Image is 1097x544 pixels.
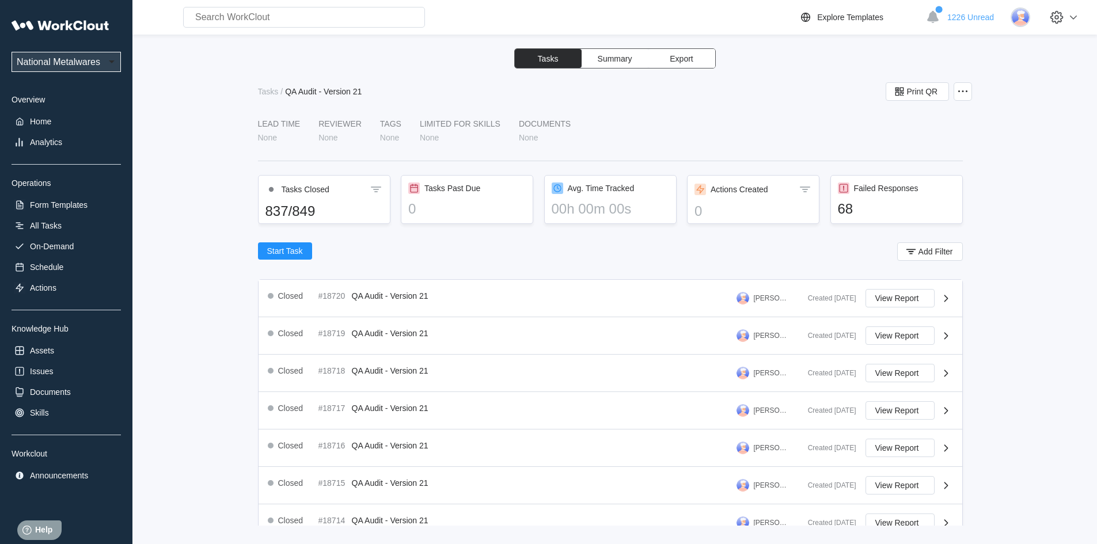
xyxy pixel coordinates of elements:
div: Reviewer [318,119,362,128]
span: Add Filter [918,248,953,256]
a: Schedule [12,259,121,275]
div: Overview [12,95,121,104]
div: Tasks Past Due [424,184,480,193]
img: user-3.png [737,404,749,417]
div: Analytics [30,138,62,147]
a: Closed#18715QA Audit - Version 21[PERSON_NAME]Created [DATE]View Report [259,467,962,504]
div: Actions [30,283,56,292]
div: Actions Created [711,185,768,194]
div: On-Demand [30,242,74,251]
a: Tasks [258,87,281,96]
div: Closed [278,516,303,525]
span: Summary [598,55,632,63]
div: Closed [278,366,303,375]
div: None [380,133,399,142]
a: Home [12,113,121,130]
div: Tasks Closed [282,185,329,194]
a: Announcements [12,467,121,484]
div: 0 [408,201,526,217]
img: user-3.png [737,516,749,529]
div: Created [DATE] [799,406,856,414]
div: #18718 [318,366,347,375]
div: Skills [30,408,49,417]
span: View Report [875,519,919,527]
div: 00h 00m 00s [552,201,669,217]
a: Closed#18718QA Audit - Version 21[PERSON_NAME]Created [DATE]View Report [259,355,962,392]
div: #18716 [318,441,347,450]
a: Closed#18720QA Audit - Version 21[PERSON_NAME]Created [DATE]View Report [259,280,962,317]
div: Explore Templates [817,13,883,22]
span: Export [670,55,693,63]
div: Closed [278,478,303,488]
span: QA Audit - Version 21 [352,404,428,413]
span: QA Audit - Version 21 [352,329,428,338]
span: QA Audit - Version 21 [352,291,428,300]
div: Created [DATE] [799,481,856,489]
img: user-3.png [737,442,749,454]
div: Created [DATE] [799,369,856,377]
span: View Report [875,294,919,302]
div: Issues [30,367,53,376]
div: 0 [694,203,812,219]
a: Closed#18716QA Audit - Version 21[PERSON_NAME]Created [DATE]View Report [259,429,962,467]
div: 837/849 [265,203,383,219]
div: Closed [278,329,303,338]
div: Closed [278,404,303,413]
span: QA Audit - Version 21 [352,366,428,375]
span: QA Audit - Version 21 [352,478,428,488]
div: LIMITED FOR SKILLS [420,119,500,128]
img: user-3.png [737,479,749,492]
span: Tasks [538,55,559,63]
button: View Report [866,401,935,420]
div: Created [DATE] [799,519,856,527]
a: All Tasks [12,218,121,234]
img: user-3.png [737,367,749,379]
button: View Report [866,513,935,532]
span: View Report [875,481,919,489]
span: Print QR [907,88,938,96]
div: [PERSON_NAME] [754,369,789,377]
span: View Report [875,369,919,377]
img: user-3.png [737,329,749,342]
a: On-Demand [12,238,121,254]
div: Announcements [30,471,88,480]
div: Created [DATE] [799,332,856,340]
a: Closed#18719QA Audit - Version 21[PERSON_NAME]Created [DATE]View Report [259,317,962,355]
button: Start Task [258,242,312,260]
div: Workclout [12,449,121,458]
button: View Report [866,476,935,494]
button: View Report [866,326,935,345]
div: Assets [30,346,54,355]
button: Print QR [886,82,949,101]
a: Closed#18714QA Audit - Version 21[PERSON_NAME]Created [DATE]View Report [259,504,962,542]
a: Actions [12,280,121,296]
div: Closed [278,441,303,450]
span: View Report [875,332,919,340]
a: Skills [12,405,121,421]
div: #18715 [318,478,347,488]
div: Avg. Time Tracked [568,184,635,193]
span: QA Audit - Version 21 [352,441,428,450]
div: None [519,133,538,142]
div: #18719 [318,329,347,338]
img: user-3.png [1011,7,1030,27]
div: Tags [380,119,401,128]
div: Home [30,117,51,126]
button: Tasks [515,49,582,68]
div: [PERSON_NAME] [754,406,789,414]
div: Documents [519,119,571,128]
span: 1226 Unread [947,13,994,22]
div: / [280,87,283,96]
button: Export [648,49,715,68]
div: [PERSON_NAME] [754,332,789,340]
div: None [258,133,277,142]
input: Search WorkClout [183,7,425,28]
span: View Report [875,444,919,452]
span: QA Audit - Version 21 [352,516,428,525]
div: #18717 [318,404,347,413]
span: Start Task [267,247,303,255]
a: Form Templates [12,197,121,213]
div: Knowledge Hub [12,324,121,333]
a: Closed#18717QA Audit - Version 21[PERSON_NAME]Created [DATE]View Report [259,392,962,429]
div: 68 [838,201,955,217]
